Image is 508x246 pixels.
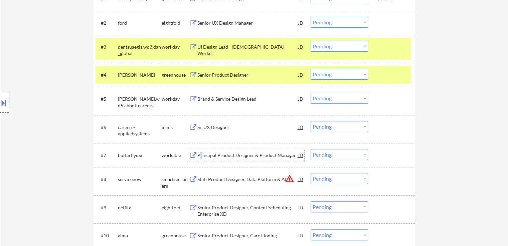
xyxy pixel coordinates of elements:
div: Senior Product Designer, Care Finding [197,232,298,239]
div: Brand & Service Design Lead [197,96,298,102]
div: JD [298,17,304,29]
div: [PERSON_NAME] [118,72,162,78]
div: JD [298,229,304,241]
div: ford [118,20,162,26]
div: workday [162,44,189,50]
div: JD [298,149,304,161]
div: #10 [101,232,113,239]
div: eightfold [162,20,189,26]
div: #2 [101,20,113,26]
div: Senior Product Designer [197,72,298,78]
div: alma [118,232,162,239]
div: [PERSON_NAME].wd5.abbottcareers [118,96,162,109]
div: UI Design Lead - [DEMOGRAPHIC_DATA] Worker [197,44,298,57]
div: butterflymx [118,152,162,159]
div: Staff Product Designer, Data Platform & AI [197,176,298,183]
div: dentsuaegis.wd3.dan_global [118,44,162,57]
div: Sr. UX Designer [197,124,298,131]
div: icims [162,124,189,131]
div: greenhouse [162,232,189,239]
div: Principal Product Designer & Product Manager [197,152,298,159]
button: warning_amber [285,174,294,183]
div: careers-appliedsystems [118,124,162,137]
div: netflix [118,204,162,211]
div: JD [298,41,304,53]
div: servicenow [118,176,162,183]
div: #9 [101,204,113,211]
div: #8 [101,176,113,183]
div: JD [298,173,304,185]
div: JD [298,201,304,213]
div: workday [162,96,189,102]
div: JD [298,69,304,81]
div: workable [162,152,189,159]
div: JD [298,93,304,105]
div: JD [298,121,304,133]
div: eightfold [162,204,189,211]
div: smartrecruiters [162,176,189,189]
div: greenhouse [162,72,189,78]
div: Senior UX Design Manager [197,20,298,26]
div: Senior Product Designer, Content Scheduling Enterprise XD [197,204,298,217]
